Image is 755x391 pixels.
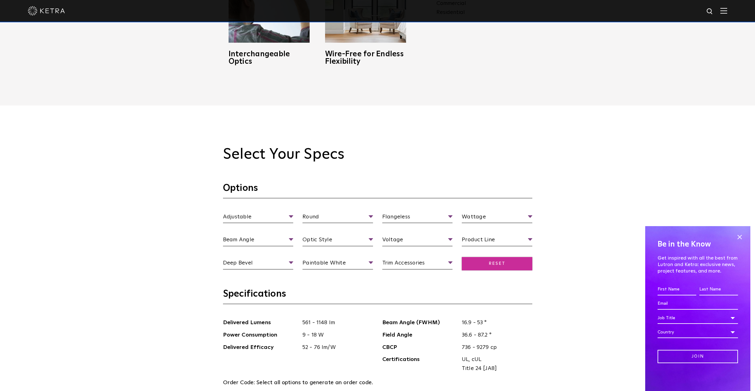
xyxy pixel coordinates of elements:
[298,318,373,327] span: 561 - 1148 lm
[298,343,373,352] span: 52 - 76 lm/W
[382,318,457,327] span: Beam Angle (FWHM)
[658,326,738,338] div: Country
[223,288,532,304] h3: Specifications
[457,343,532,352] span: 736 - 9279 cp
[382,355,457,373] span: Certifications
[223,259,294,269] span: Deep Bevel
[302,259,373,269] span: Paintable White
[658,255,738,274] p: Get inspired with all the best from Lutron and Ketra: exclusive news, project features, and more.
[658,238,738,250] h4: Be in the Know
[658,284,696,295] input: First Name
[223,380,255,385] span: Order Code:
[325,50,406,65] h3: Wire-Free for Endless Flexibility
[223,213,294,223] span: Adjustable
[302,235,373,246] span: Optic Style
[462,355,528,364] span: UL, cUL
[382,343,457,352] span: CBCP
[223,318,298,327] span: Delivered Lumens
[302,213,373,223] span: Round
[223,331,298,340] span: Power Consumption
[382,213,453,223] span: Flangeless
[462,213,532,223] span: Wattage
[462,364,528,373] span: Title 24 [JA8]
[223,235,294,246] span: Beam Angle
[256,380,373,385] span: Select all options to generate an order code.
[457,318,532,327] span: 16.9 - 53 °
[699,284,738,295] input: Last Name
[457,331,532,340] span: 36.6 - 87.2 °
[223,343,298,352] span: Delivered Efficacy
[706,8,714,15] img: search icon
[223,182,532,198] h3: Options
[382,235,453,246] span: Voltage
[658,312,738,324] div: Job Title
[28,6,65,15] img: ketra-logo-2019-white
[223,146,532,164] h2: Select Your Specs
[382,331,457,340] span: Field Angle
[720,8,727,14] img: Hamburger%20Nav.svg
[658,350,738,363] input: Join
[382,259,453,269] span: Trim Accessories
[229,50,310,65] h3: Interchangeable Optics
[298,331,373,340] span: 9 - 18 W
[658,298,738,310] input: Email
[462,257,532,270] span: Reset
[462,235,532,246] span: Product Line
